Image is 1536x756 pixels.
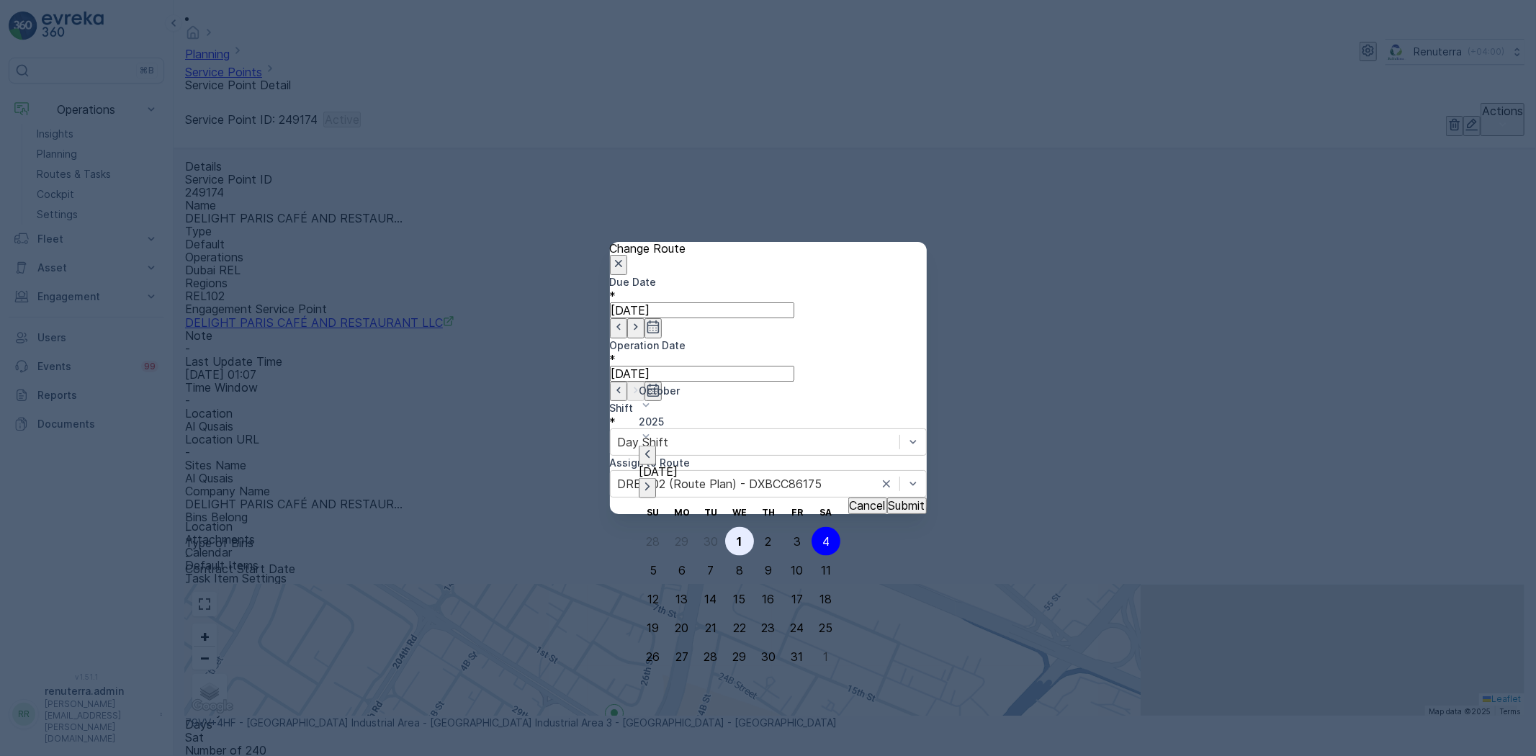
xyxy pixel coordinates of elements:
label: Operation Date [610,339,686,351]
label: Due Date [610,276,657,288]
th: Thursday [754,498,783,526]
div: 2 [765,534,772,547]
div: 3 [794,534,801,547]
div: 30 [761,649,776,662]
div: 20 [675,621,689,634]
div: 1 [737,534,742,547]
div: 5 [650,563,657,576]
p: Cancel [850,499,886,512]
div: 28 [647,534,660,547]
div: 31 [791,649,804,662]
div: 23 [762,621,776,634]
div: 10 [791,563,804,576]
th: Tuesday [696,498,725,526]
label: Assign to Route [610,456,691,469]
th: Friday [783,498,812,526]
p: October [639,384,840,398]
button: Cancel [848,498,887,513]
p: 2025 [639,415,840,429]
div: 14 [705,592,717,605]
input: dd/mm/yyyy [610,366,794,382]
th: Sunday [639,498,668,526]
p: [DATE] [639,465,840,478]
div: 13 [676,592,688,605]
div: 1 [824,649,829,662]
th: Monday [668,498,696,526]
div: 4 [822,534,830,547]
div: 19 [647,621,660,634]
div: 15 [734,592,746,605]
div: 12 [647,592,659,605]
div: 18 [820,592,832,605]
div: 30 [704,534,718,547]
div: 21 [705,621,717,634]
p: Submit [889,499,925,512]
div: 28 [704,649,718,662]
button: Submit [887,498,927,513]
div: 11 [821,563,831,576]
div: 8 [736,563,743,576]
th: Saturday [812,498,840,526]
div: 7 [708,563,714,576]
div: 29 [733,649,747,662]
div: 26 [647,649,660,662]
div: 27 [675,649,688,662]
div: 6 [678,563,686,576]
label: Shift [610,402,634,414]
th: Wednesday [725,498,754,526]
div: 29 [675,534,689,547]
div: 22 [733,621,746,634]
div: 24 [791,621,804,634]
div: 16 [763,592,775,605]
div: 17 [791,592,803,605]
input: dd/mm/yyyy [610,302,794,318]
div: 25 [819,621,833,634]
div: 9 [765,563,772,576]
p: Change Route [610,242,927,255]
